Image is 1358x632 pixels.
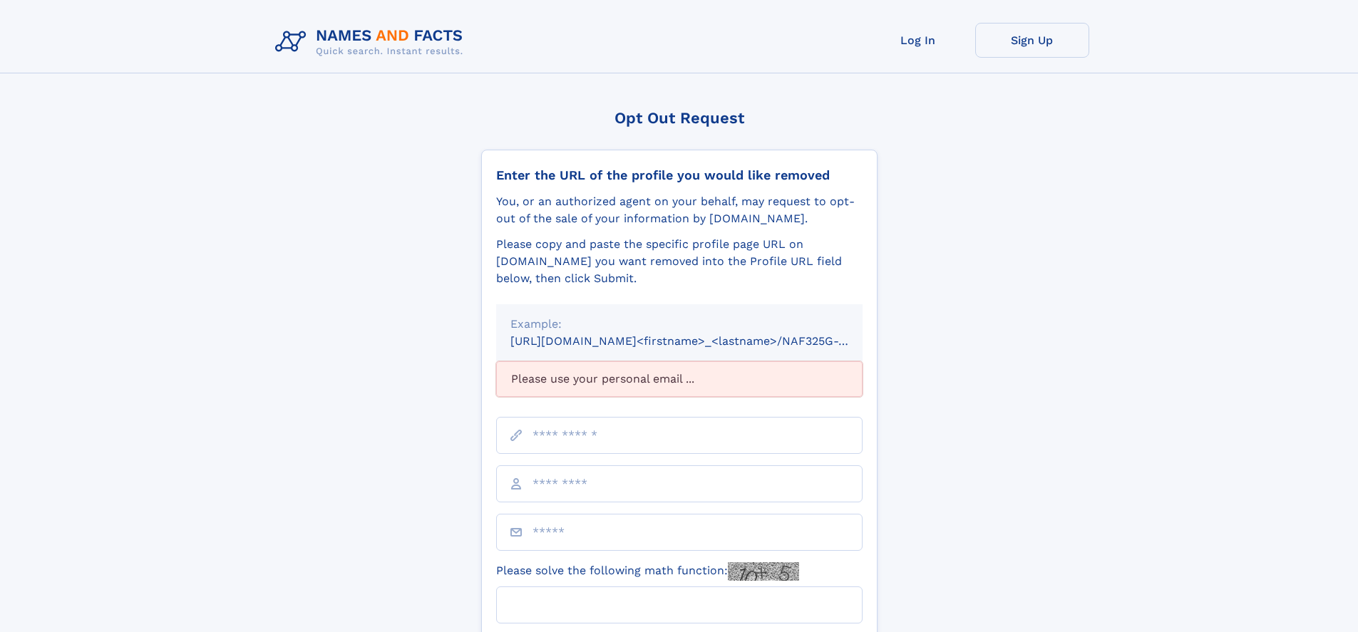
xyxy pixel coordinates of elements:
div: Opt Out Request [481,109,878,127]
a: Log In [861,23,975,58]
div: Example: [510,316,848,333]
div: Enter the URL of the profile you would like removed [496,167,863,183]
a: Sign Up [975,23,1089,58]
div: You, or an authorized agent on your behalf, may request to opt-out of the sale of your informatio... [496,193,863,227]
div: Please copy and paste the specific profile page URL on [DOMAIN_NAME] you want removed into the Pr... [496,236,863,287]
img: Logo Names and Facts [269,23,475,61]
small: [URL][DOMAIN_NAME]<firstname>_<lastname>/NAF325G-xxxxxxxx [510,334,890,348]
div: Please use your personal email ... [496,361,863,397]
label: Please solve the following math function: [496,562,799,581]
